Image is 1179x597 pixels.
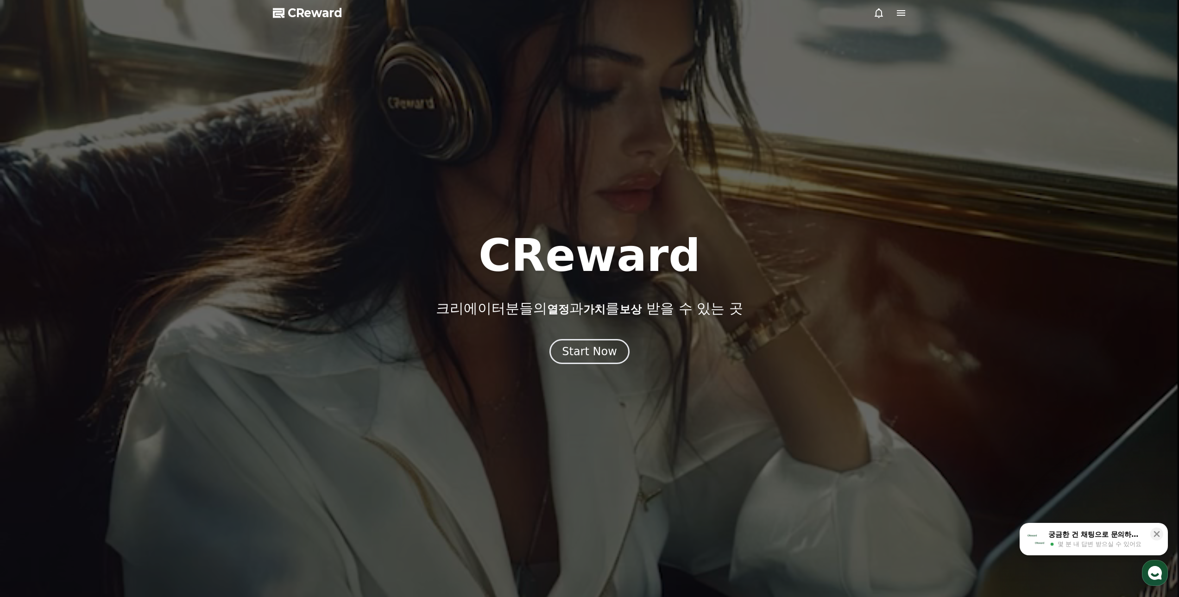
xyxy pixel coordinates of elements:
span: 보상 [619,303,642,316]
button: Start Now [549,339,630,364]
a: CReward [273,6,342,20]
span: 열정 [547,303,569,316]
h1: CReward [479,233,700,278]
div: Start Now [562,344,617,359]
span: CReward [288,6,342,20]
span: 가치 [583,303,605,316]
a: Start Now [549,348,630,357]
p: 크리에이터분들의 과 를 받을 수 있는 곳 [436,300,743,317]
